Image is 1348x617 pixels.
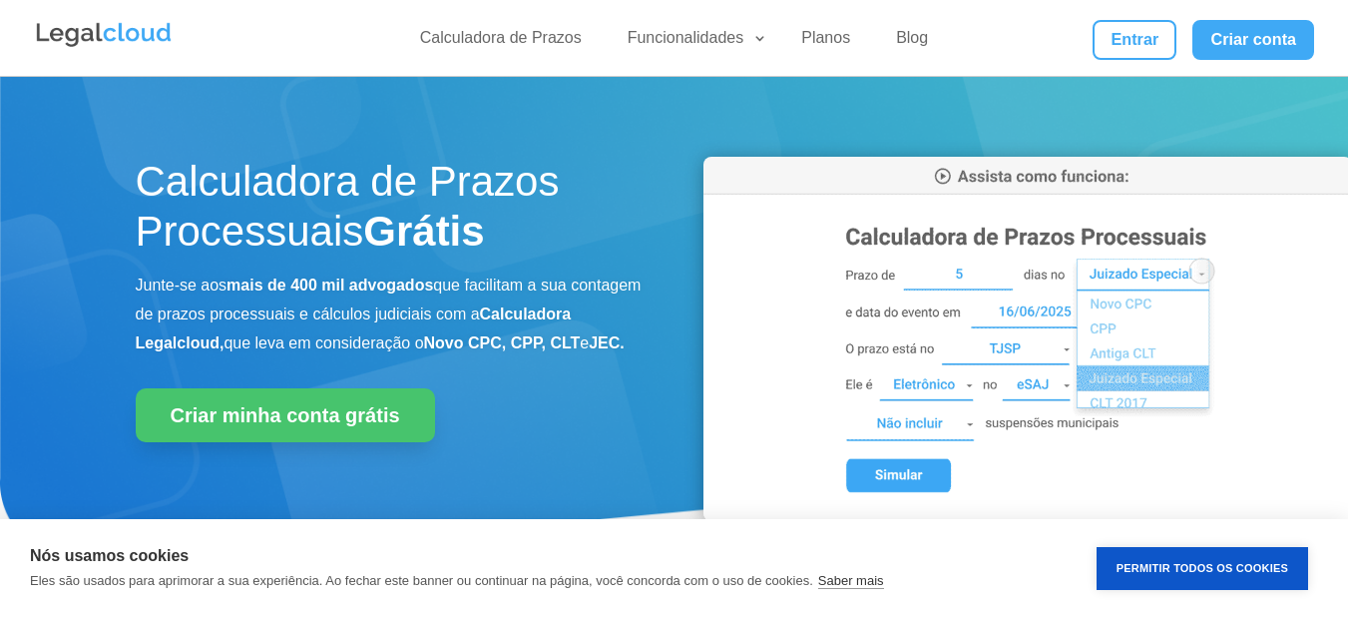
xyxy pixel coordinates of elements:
[408,28,594,57] a: Calculadora de Prazos
[789,28,862,57] a: Planos
[30,547,189,564] strong: Nós usamos cookies
[1097,547,1308,590] button: Permitir Todos os Cookies
[136,272,645,357] p: Junte-se aos que facilitam a sua contagem de prazos processuais e cálculos judiciais com a que le...
[34,36,174,53] a: Logo da Legalcloud
[424,334,581,351] b: Novo CPC, CPP, CLT
[884,28,940,57] a: Blog
[30,573,813,588] p: Eles são usados para aprimorar a sua experiência. Ao fechar este banner ou continuar na página, v...
[226,277,433,294] b: mais de 400 mil advogados
[589,334,625,351] b: JEC.
[616,28,768,57] a: Funcionalidades
[136,157,645,268] h1: Calculadora de Prazos Processuais
[136,388,435,442] a: Criar minha conta grátis
[1192,20,1314,60] a: Criar conta
[136,306,572,351] b: Calculadora Legalcloud,
[1093,20,1176,60] a: Entrar
[818,573,884,589] a: Saber mais
[363,208,484,255] strong: Grátis
[34,20,174,50] img: Legalcloud Logo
